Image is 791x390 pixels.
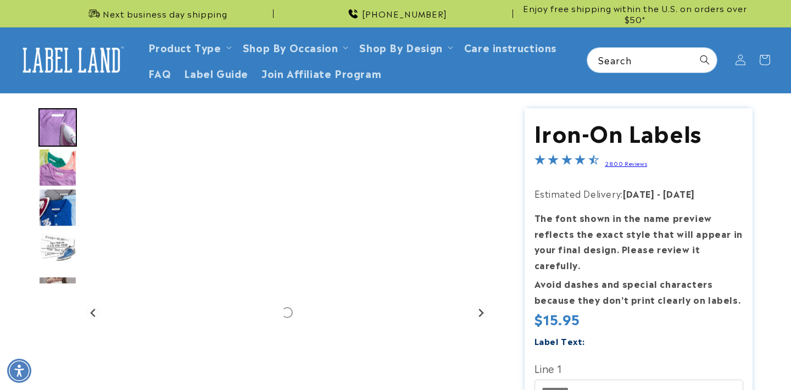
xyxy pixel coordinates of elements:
a: Care instructions [458,34,563,60]
img: null [38,276,77,299]
label: Label Text: [534,335,586,347]
label: Line 1 [534,359,743,377]
div: Go to slide 5 [38,269,77,307]
a: Label Guide [177,60,255,86]
h1: Iron-On Labels [534,118,743,146]
button: Go to last slide [86,305,101,320]
summary: Product Type [142,34,236,60]
strong: [DATE] [663,187,695,200]
iframe: Gorgias Floating Chat [560,338,780,379]
button: Next slide [474,305,488,320]
a: 2800 Reviews [605,159,647,167]
img: Iron on name label being ironed to shirt [38,108,77,147]
a: FAQ [142,60,178,86]
a: Shop By Design [359,40,442,54]
a: Product Type [148,40,221,54]
div: Go to slide 3 [38,188,77,227]
span: Join Affiliate Program [261,66,381,79]
div: Go to slide 1 [38,108,77,147]
span: Shop By Occasion [243,41,338,53]
div: Go to slide 4 [38,229,77,267]
span: Enjoy free shipping within the U.S. on orders over $50* [517,3,753,24]
span: Care instructions [464,41,556,53]
span: FAQ [148,66,171,79]
span: $15.95 [534,310,581,327]
strong: - [657,187,661,200]
img: Iron-on name labels with an iron [38,229,77,267]
p: Estimated Delivery: [534,186,743,202]
a: Join Affiliate Program [255,60,388,86]
img: Iron on name labels ironed to shirt collar [38,188,77,227]
span: Label Guide [184,66,248,79]
a: Label Land [13,39,131,81]
div: Accessibility Menu [7,359,31,383]
img: Label Land [16,43,126,77]
summary: Shop By Occasion [236,34,353,60]
div: Go to slide 2 [38,148,77,187]
span: 4.5-star overall rating [534,155,599,169]
button: Search [693,48,717,72]
span: Next business day shipping [103,8,227,19]
strong: Avoid dashes and special characters because they don’t print clearly on labels. [534,277,741,306]
strong: [DATE] [623,187,655,200]
summary: Shop By Design [353,34,457,60]
span: [PHONE_NUMBER] [362,8,447,19]
img: Iron on name tags ironed to a t-shirt [38,148,77,187]
strong: The font shown in the name preview reflects the exact style that will appear in your final design... [534,211,743,271]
